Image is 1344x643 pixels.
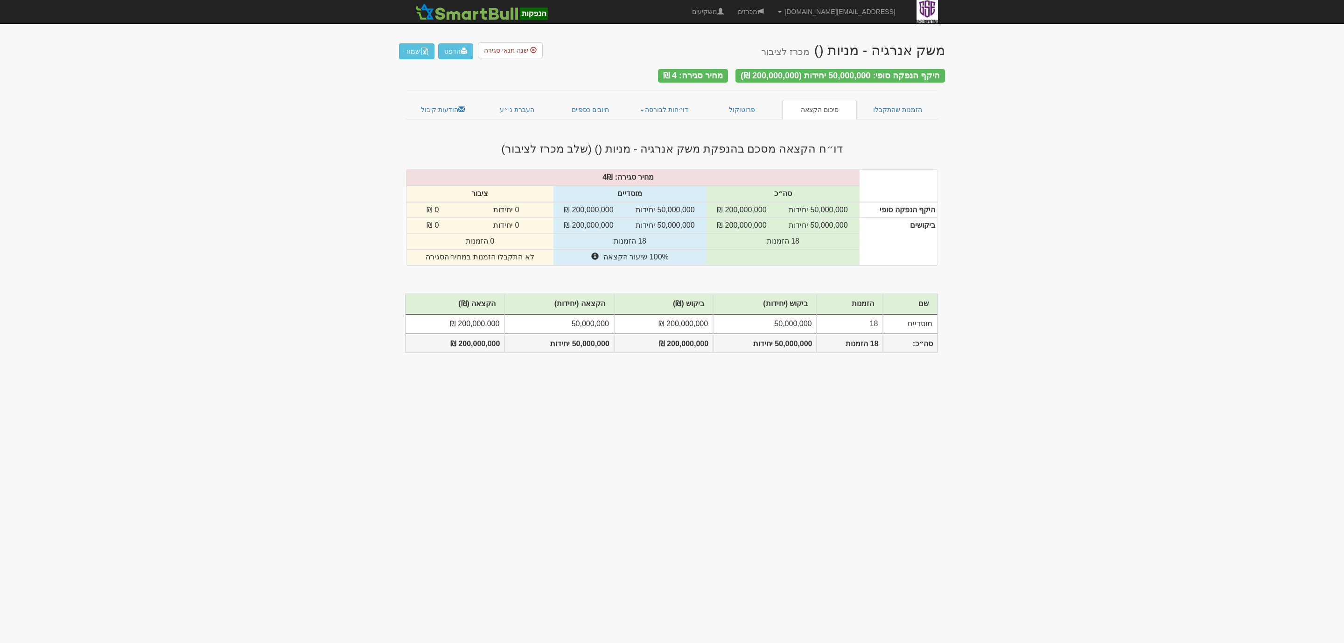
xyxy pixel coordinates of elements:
[761,42,945,58] div: משק אנרגיה - מניות ()
[777,218,860,234] td: 50,000,000 יחידות
[860,218,938,265] th: ביקושים
[553,250,707,265] td: 100% שיעור הקצאה
[406,202,459,218] td: 0 ₪
[553,234,707,250] td: 18 הזמנות
[658,69,728,83] div: מחיר סגירה: 4 ₪
[817,294,883,315] th: הזמנות
[883,315,938,334] td: מוסדיים
[883,294,938,315] th: שם
[782,100,857,119] a: סיכום הקצאה
[713,334,817,353] th: 50,000,000 יחידות
[504,334,614,353] th: 50,000,000 יחידות
[777,202,860,218] td: 50,000,000 יחידות
[707,218,777,234] td: 200,000,000 ₪
[553,202,624,218] td: 200,000,000 ₪
[554,100,627,119] a: חיובים כספיים
[627,100,702,119] a: דו״חות לבורסה
[883,334,938,353] th: סה״כ:
[860,202,938,218] th: היקף הנפקה סופי
[399,43,434,59] button: שמור
[504,315,614,334] td: 50,000,000
[413,2,550,21] img: SmartBull Logo
[614,315,713,334] td: 200,000,000 ₪
[817,315,883,334] td: 18
[402,172,864,183] div: ₪
[817,334,883,353] th: 18 הזמנות
[707,234,860,250] td: 18 הזמנות
[406,334,504,353] th: 200,000,000 ₪
[713,315,817,334] td: 50,000,000
[615,173,654,181] strong: מחיר סגירה:
[478,42,543,58] button: שנה תנאי סגירה
[707,186,860,202] th: סה״כ
[480,100,554,119] a: העברת ני״ע
[857,100,938,119] a: הזמנות שהתקבלו
[459,218,553,234] td: 0 יחידות
[421,48,428,55] img: excel-file-white.png
[504,294,614,315] th: הקצאה (יחידות)
[484,47,528,54] span: שנה תנאי סגירה
[553,186,707,202] th: מוסדיים
[702,100,782,119] a: פרוטוקול
[735,69,945,83] div: היקף הנפקה סופי: 50,000,000 יחידות (200,000,000 ₪)
[399,143,945,155] h3: דו״ח הקצאה מסכם בהנפקת משק אנרגיה - מניות () (שלב מכרז לציבור)
[713,294,817,315] th: ביקוש (יחידות)
[614,334,713,353] th: 200,000,000 ₪
[614,294,713,315] th: ביקוש (₪)
[406,315,504,334] td: 200,000,000 ₪
[406,100,480,119] a: הודעות קיבול
[406,250,553,265] td: לא התקבלו הזמנות במחיר הסגירה
[602,173,607,181] span: 4
[438,43,473,59] a: הדפס
[761,47,809,57] small: מכרז לציבור
[406,186,553,202] th: ציבור
[459,202,553,218] td: 0 יחידות
[406,234,553,250] td: 0 הזמנות
[406,294,504,315] th: הקצאה (₪)
[553,218,624,234] td: 200,000,000 ₪
[624,202,707,218] td: 50,000,000 יחידות
[707,202,777,218] td: 200,000,000 ₪
[406,218,459,234] td: 0 ₪
[624,218,707,234] td: 50,000,000 יחידות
